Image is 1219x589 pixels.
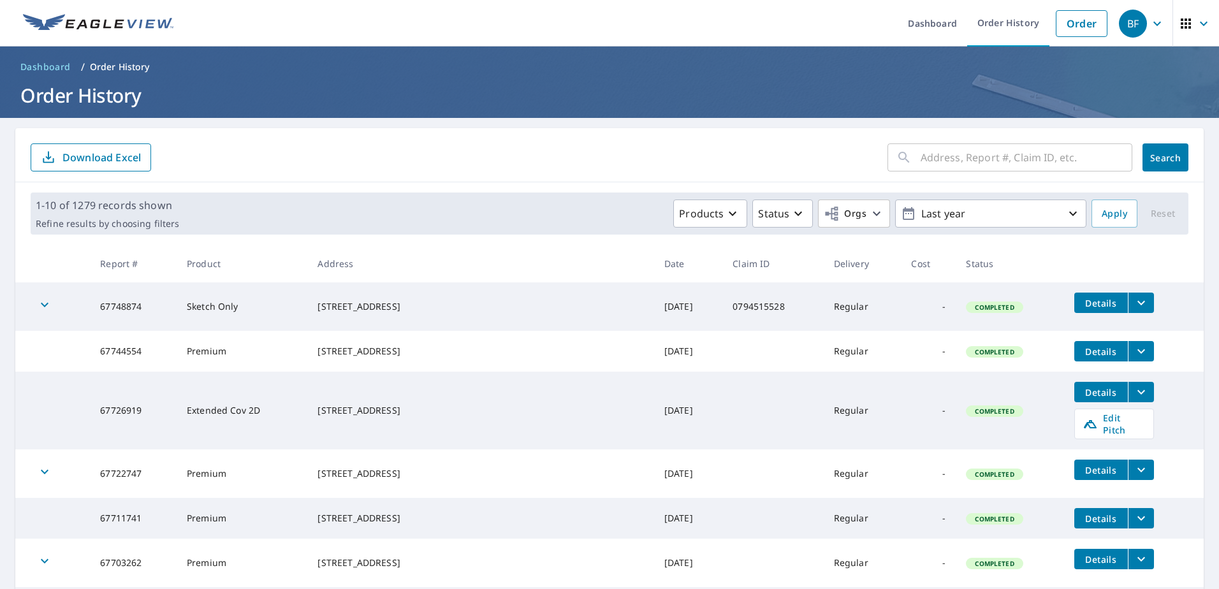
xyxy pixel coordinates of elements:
td: - [901,331,956,372]
p: Products [679,206,724,221]
td: [DATE] [654,331,722,372]
td: 67748874 [90,282,177,331]
td: 0794515528 [722,282,823,331]
div: [STREET_ADDRESS] [318,300,643,313]
button: detailsBtn-67722747 [1074,460,1128,480]
p: 1-10 of 1279 records shown [36,198,179,213]
th: Status [956,245,1063,282]
p: Status [758,206,789,221]
td: 67711741 [90,498,177,539]
button: Products [673,200,747,228]
input: Address, Report #, Claim ID, etc. [921,140,1132,175]
p: Refine results by choosing filters [36,218,179,229]
th: Date [654,245,722,282]
td: Regular [824,449,901,498]
p: Last year [916,203,1065,225]
a: Edit Pitch [1074,409,1154,439]
span: Details [1082,386,1120,398]
span: Completed [967,347,1021,356]
span: Completed [967,514,1021,523]
button: filesDropdownBtn-67711741 [1128,508,1154,528]
td: 67744554 [90,331,177,372]
td: [DATE] [654,498,722,539]
td: Sketch Only [177,282,308,331]
button: Status [752,200,813,228]
nav: breadcrumb [15,57,1204,77]
td: Premium [177,539,308,587]
td: Regular [824,331,901,372]
td: Regular [824,372,901,449]
div: [STREET_ADDRESS] [318,512,643,525]
td: [DATE] [654,449,722,498]
th: Report # [90,245,177,282]
th: Address [307,245,653,282]
td: Premium [177,498,308,539]
a: Order [1056,10,1107,37]
span: Apply [1102,206,1127,222]
td: - [901,372,956,449]
td: 67722747 [90,449,177,498]
div: BF [1119,10,1147,38]
span: Dashboard [20,61,71,73]
button: detailsBtn-67726919 [1074,382,1128,402]
td: - [901,539,956,587]
td: 67726919 [90,372,177,449]
td: Regular [824,498,901,539]
button: filesDropdownBtn-67744554 [1128,341,1154,361]
span: Search [1153,152,1178,164]
span: Details [1082,345,1120,358]
td: Regular [824,539,901,587]
button: filesDropdownBtn-67703262 [1128,549,1154,569]
td: Premium [177,331,308,372]
img: EV Logo [23,14,173,33]
span: Completed [967,559,1021,568]
td: [DATE] [654,372,722,449]
div: [STREET_ADDRESS] [318,467,643,480]
span: Details [1082,464,1120,476]
td: Premium [177,449,308,498]
div: [STREET_ADDRESS] [318,345,643,358]
td: [DATE] [654,282,722,331]
span: Completed [967,470,1021,479]
th: Product [177,245,308,282]
span: Completed [967,407,1021,416]
span: Details [1082,513,1120,525]
th: Claim ID [722,245,823,282]
button: Search [1142,143,1188,171]
span: Details [1082,553,1120,565]
p: Download Excel [62,150,141,164]
td: Regular [824,282,901,331]
span: Completed [967,303,1021,312]
td: - [901,282,956,331]
a: Dashboard [15,57,76,77]
span: Orgs [824,206,866,222]
p: Order History [90,61,150,73]
td: 67703262 [90,539,177,587]
th: Cost [901,245,956,282]
h1: Order History [15,82,1204,108]
button: Orgs [818,200,890,228]
td: [DATE] [654,539,722,587]
th: Delivery [824,245,901,282]
td: - [901,498,956,539]
div: [STREET_ADDRESS] [318,404,643,417]
button: detailsBtn-67744554 [1074,341,1128,361]
button: filesDropdownBtn-67748874 [1128,293,1154,313]
div: [STREET_ADDRESS] [318,556,643,569]
button: filesDropdownBtn-67726919 [1128,382,1154,402]
button: Download Excel [31,143,151,171]
td: - [901,449,956,498]
button: detailsBtn-67711741 [1074,508,1128,528]
td: Extended Cov 2D [177,372,308,449]
button: detailsBtn-67703262 [1074,549,1128,569]
span: Edit Pitch [1083,412,1146,436]
li: / [81,59,85,75]
button: Last year [895,200,1086,228]
button: Apply [1091,200,1137,228]
button: filesDropdownBtn-67722747 [1128,460,1154,480]
span: Details [1082,297,1120,309]
button: detailsBtn-67748874 [1074,293,1128,313]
